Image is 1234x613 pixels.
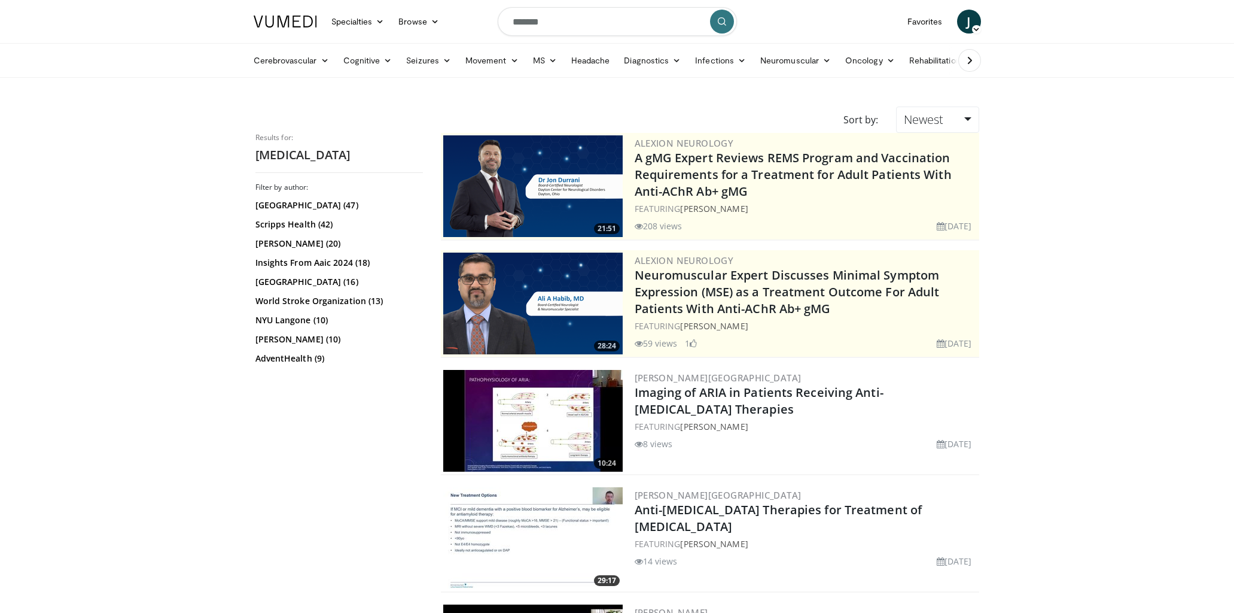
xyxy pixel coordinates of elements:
[635,320,977,332] div: FEATURING
[635,438,673,450] li: 8 views
[399,48,458,72] a: Seizures
[902,48,968,72] a: Rehabilitation
[680,421,748,432] a: [PERSON_NAME]
[246,48,336,72] a: Cerebrovascular
[635,538,977,550] div: FEATURING
[635,137,734,149] a: Alexion Neurology
[685,337,697,350] li: 1
[255,257,420,269] a: Insights From Aaic 2024 (18)
[564,48,617,72] a: Headache
[680,538,748,550] a: [PERSON_NAME]
[594,341,620,351] span: 28:24
[443,370,623,472] img: ec24cc84-afd8-4242-95d3-2a9b3be9f549.300x170_q85_crop-smart_upscale.jpg
[937,438,972,450] li: [DATE]
[526,48,564,72] a: MS
[594,575,620,586] span: 29:17
[635,254,734,266] a: Alexion Neurology
[900,10,950,34] a: Favorites
[688,48,753,72] a: Infections
[255,295,420,307] a: World Stroke Organization (13)
[255,133,423,142] p: Results for:
[635,555,678,568] li: 14 views
[617,48,688,72] a: Diagnostics
[255,219,420,230] a: Scripps Health (42)
[443,487,623,589] a: 29:17
[391,10,446,34] a: Browse
[443,370,623,472] a: 10:24
[254,16,317,28] img: VuMedi Logo
[635,372,802,384] a: [PERSON_NAME][GEOGRAPHIC_DATA]
[838,48,902,72] a: Oncology
[635,384,883,417] a: Imaging of ARIA in Patients Receiving Anti-[MEDICAL_DATA] Therapies
[753,48,838,72] a: Neuromuscular
[324,10,392,34] a: Specialties
[635,267,940,317] a: Neuromuscular Expert Discusses Minimal Symptom Expression (MSE) as a Treatment Outcome For Adult ...
[443,135,623,237] a: 21:51
[896,107,979,133] a: Newest
[255,353,420,365] a: AdventHealth (9)
[635,489,802,501] a: [PERSON_NAME][GEOGRAPHIC_DATA]
[635,420,977,433] div: FEATURING
[443,253,623,354] a: 28:24
[635,150,952,199] a: A gMG Expert Reviews REMS Program and Vaccination Requirements for a Treatment for Adult Patients...
[635,337,678,350] li: 59 views
[458,48,526,72] a: Movement
[680,203,748,214] a: [PERSON_NAME]
[255,276,420,288] a: [GEOGRAPHIC_DATA] (16)
[594,223,620,234] span: 21:51
[904,111,943,128] span: Newest
[255,238,420,250] a: [PERSON_NAME] (20)
[255,333,420,345] a: [PERSON_NAME] (10)
[443,135,623,237] img: 1526bf50-c14a-4ee6-af9f-da835a6371ef.png.300x170_q85_crop-smart_upscale.png
[443,487,623,589] img: cffd87f4-2630-4347-84ff-fdfe5af9b333.300x170_q85_crop-smart_upscale.jpg
[635,502,922,535] a: Anti-[MEDICAL_DATA] Therapies for Treatment of [MEDICAL_DATA]
[680,320,748,332] a: [PERSON_NAME]
[635,220,682,232] li: 208 views
[443,253,623,354] img: c0eaf111-846b-48a5-9ed5-8ae6b43f30ea.png.300x170_q85_crop-smart_upscale.png
[336,48,400,72] a: Cognitive
[957,10,981,34] a: J
[635,202,977,215] div: FEATURING
[255,199,420,211] a: [GEOGRAPHIC_DATA] (47)
[255,314,420,326] a: NYU Langone (10)
[834,107,887,133] div: Sort by:
[937,337,972,350] li: [DATE]
[255,147,423,163] h2: [MEDICAL_DATA]
[937,220,972,232] li: [DATE]
[937,555,972,568] li: [DATE]
[594,458,620,469] span: 10:24
[498,7,737,36] input: Search topics, interventions
[255,183,423,192] h3: Filter by author:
